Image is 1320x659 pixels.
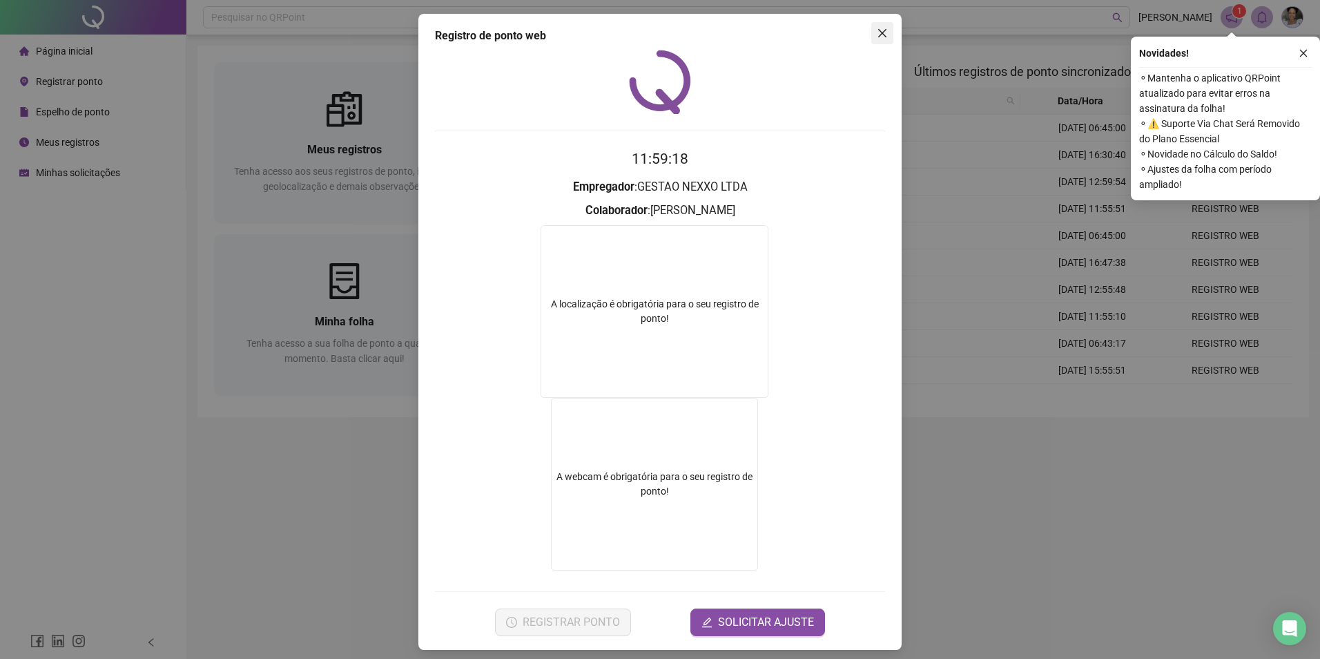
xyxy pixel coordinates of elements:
span: Novidades ! [1139,46,1189,61]
span: ⚬ Mantenha o aplicativo QRPoint atualizado para evitar erros na assinatura da folha! [1139,70,1312,116]
h3: : GESTAO NEXXO LTDA [435,178,885,196]
strong: Empregador [573,180,634,193]
button: editSOLICITAR AJUSTE [690,609,825,636]
div: Open Intercom Messenger [1273,612,1306,645]
h3: : [PERSON_NAME] [435,202,885,220]
div: A localização é obrigatória para o seu registro de ponto! [541,297,768,326]
strong: Colaborador [585,204,648,217]
img: QRPoint [629,50,691,114]
span: close [1299,48,1308,58]
button: Close [871,22,893,44]
span: ⚬ Ajustes da folha com período ampliado! [1139,162,1312,192]
span: close [877,28,888,39]
span: edit [701,617,712,628]
div: Registro de ponto web [435,28,885,44]
span: ⚬ Novidade no Cálculo do Saldo! [1139,146,1312,162]
button: REGISTRAR PONTO [495,609,631,636]
time: 11:59:18 [632,151,688,167]
span: ⚬ ⚠️ Suporte Via Chat Será Removido do Plano Essencial [1139,116,1312,146]
div: A webcam é obrigatória para o seu registro de ponto! [551,398,758,571]
span: SOLICITAR AJUSTE [718,614,814,631]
